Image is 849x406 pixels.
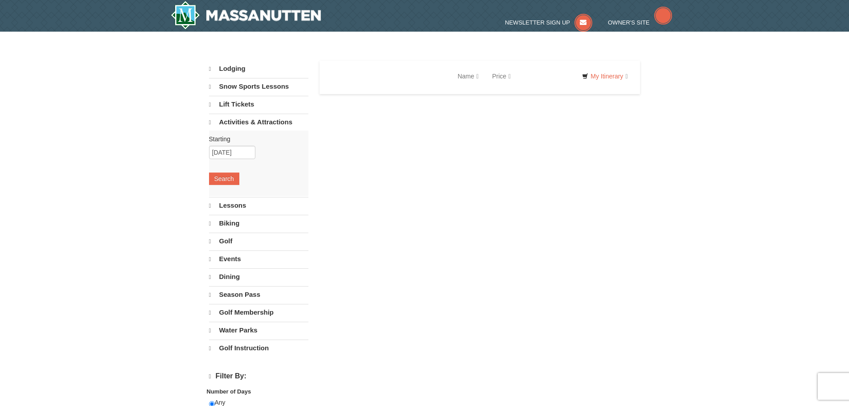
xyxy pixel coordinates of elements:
[608,19,672,26] a: Owner's Site
[608,19,650,26] span: Owner's Site
[209,340,308,357] a: Golf Instruction
[209,286,308,303] a: Season Pass
[209,250,308,267] a: Events
[209,215,308,232] a: Biking
[505,19,570,26] span: Newsletter Sign Up
[209,172,239,185] button: Search
[207,388,251,395] strong: Number of Days
[209,61,308,77] a: Lodging
[209,322,308,339] a: Water Parks
[485,67,517,85] a: Price
[209,197,308,214] a: Lessons
[209,268,308,285] a: Dining
[209,96,308,113] a: Lift Tickets
[209,304,308,321] a: Golf Membership
[209,135,302,144] label: Starting
[209,114,308,131] a: Activities & Attractions
[209,372,308,381] h4: Filter By:
[209,78,308,95] a: Snow Sports Lessons
[171,1,321,29] a: Massanutten Resort
[576,70,633,83] a: My Itinerary
[451,67,485,85] a: Name
[209,233,308,250] a: Golf
[171,1,321,29] img: Massanutten Resort Logo
[505,19,592,26] a: Newsletter Sign Up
